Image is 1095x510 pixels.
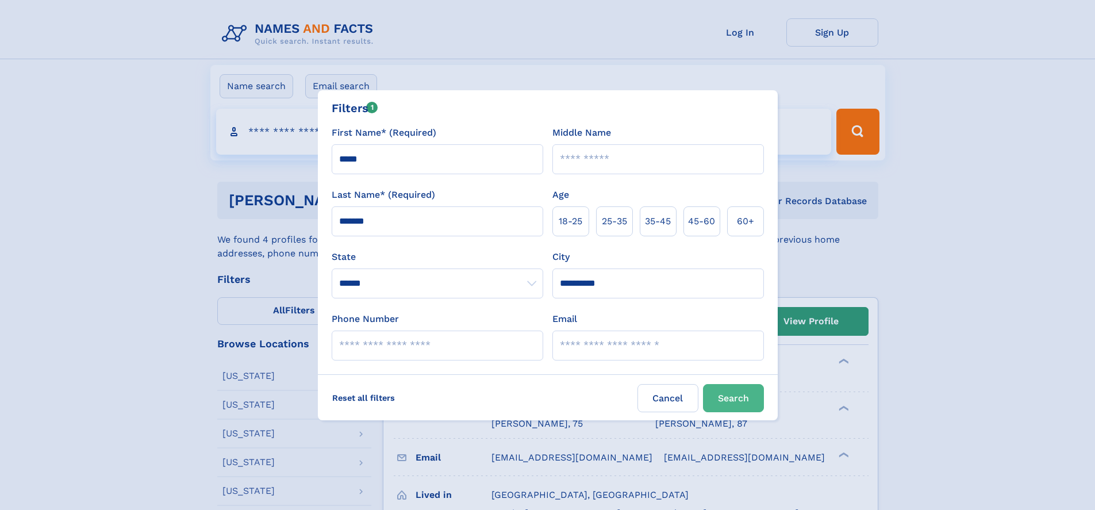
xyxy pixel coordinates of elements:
[703,384,764,412] button: Search
[332,126,436,140] label: First Name* (Required)
[552,312,577,326] label: Email
[559,214,582,228] span: 18‑25
[688,214,715,228] span: 45‑60
[552,250,570,264] label: City
[332,188,435,202] label: Last Name* (Required)
[332,99,378,117] div: Filters
[637,384,698,412] label: Cancel
[325,384,402,412] label: Reset all filters
[552,188,569,202] label: Age
[332,312,399,326] label: Phone Number
[737,214,754,228] span: 60+
[645,214,671,228] span: 35‑45
[602,214,627,228] span: 25‑35
[332,250,543,264] label: State
[552,126,611,140] label: Middle Name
